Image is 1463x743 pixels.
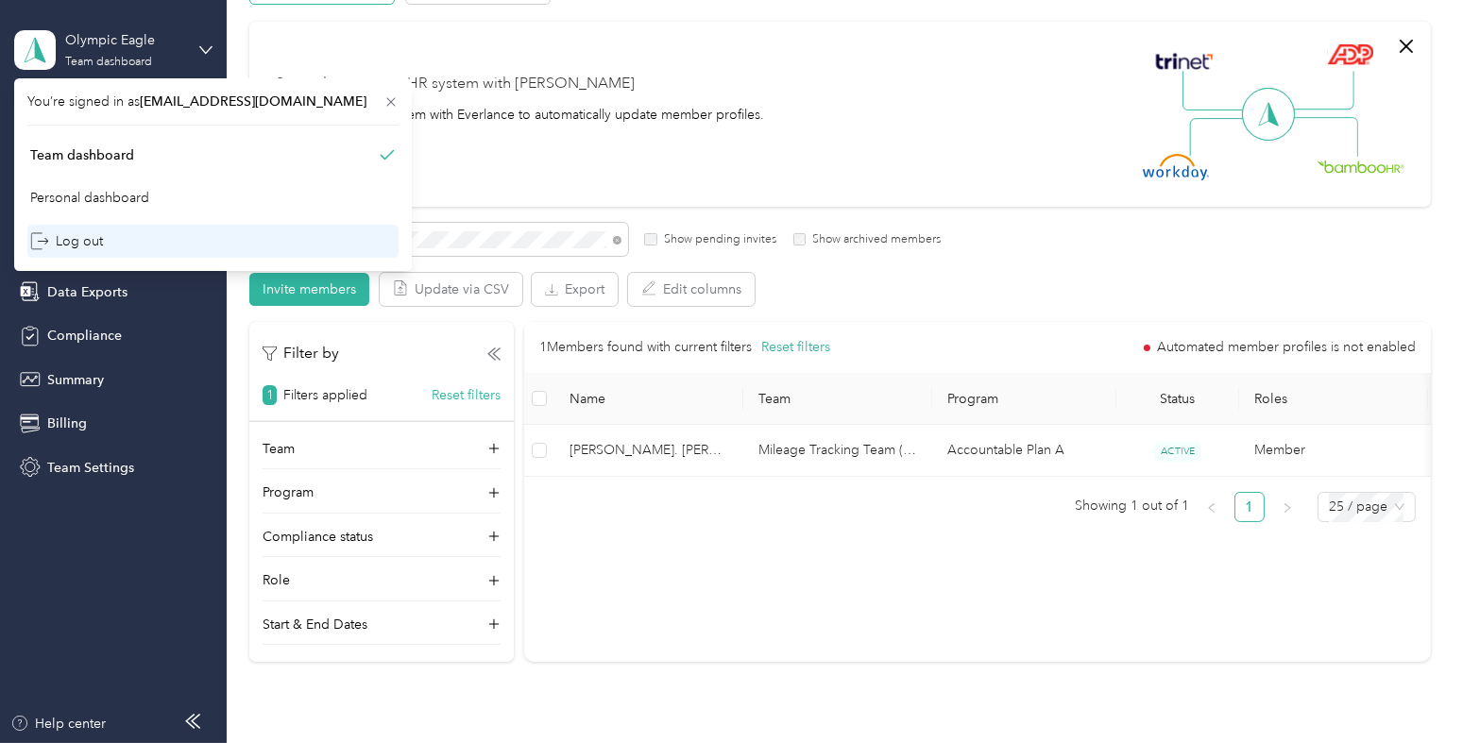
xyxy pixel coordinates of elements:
[432,385,501,405] button: Reset filters
[249,273,369,306] button: Invite members
[263,342,339,365] p: Filter by
[1206,502,1217,514] span: left
[27,92,399,111] span: You’re signed in as
[263,482,314,502] p: Program
[47,282,128,302] span: Data Exports
[283,385,367,405] p: Filters applied
[743,373,932,425] th: Team
[276,73,635,95] div: Securely sync your HR system with [PERSON_NAME]
[1318,160,1404,173] img: BambooHR
[1234,492,1265,522] li: 1
[30,145,134,165] div: Team dashboard
[761,337,830,358] button: Reset filters
[263,570,290,590] p: Role
[628,273,755,306] button: Edit columns
[570,391,728,407] span: Name
[1143,154,1209,180] img: Workday
[932,425,1116,477] td: Accountable Plan A
[47,326,122,346] span: Compliance
[1182,71,1249,111] img: Line Left Up
[570,440,728,461] span: [PERSON_NAME]. [PERSON_NAME]
[1189,117,1255,156] img: Line Left Down
[806,231,941,248] label: Show archived members
[65,57,152,68] div: Team dashboard
[65,30,183,50] div: Olympic Eagle
[1157,341,1416,354] span: Automated member profiles is not enabled
[380,273,522,306] button: Update via CSV
[1272,492,1302,522] button: right
[30,188,149,208] div: Personal dashboard
[1197,492,1227,522] button: left
[1154,442,1201,462] span: ACTIVE
[47,458,134,478] span: Team Settings
[140,93,366,110] span: [EMAIL_ADDRESS][DOMAIN_NAME]
[263,439,295,459] p: Team
[1075,492,1189,520] span: Showing 1 out of 1
[1239,373,1428,425] th: Roles
[539,337,752,358] p: 1 Members found with current filters
[1197,492,1227,522] li: Previous Page
[1282,502,1293,514] span: right
[1272,492,1302,522] li: Next Page
[1239,425,1428,477] td: Member
[1357,637,1463,743] iframe: Everlance-gr Chat Button Frame
[554,425,743,477] td: Scott MA. Pietras
[1235,493,1264,521] a: 1
[1327,43,1373,65] img: ADP
[1318,492,1416,522] div: Page Size
[47,414,87,433] span: Billing
[657,231,776,248] label: Show pending invites
[1288,71,1354,110] img: Line Right Up
[1116,373,1239,425] th: Status
[932,373,1116,425] th: Program
[1151,48,1217,75] img: Trinet
[263,385,277,405] span: 1
[1329,493,1404,521] span: 25 / page
[263,615,367,634] p: Start & End Dates
[47,370,104,390] span: Summary
[10,714,107,734] button: Help center
[30,231,103,251] div: Log out
[1292,117,1358,158] img: Line Right Down
[743,425,932,477] td: Mileage Tracking Team (non-union)
[554,373,743,425] th: Name
[276,105,764,125] div: Integrate your HR system with Everlance to automatically update member profiles.
[263,527,373,547] p: Compliance status
[532,273,618,306] button: Export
